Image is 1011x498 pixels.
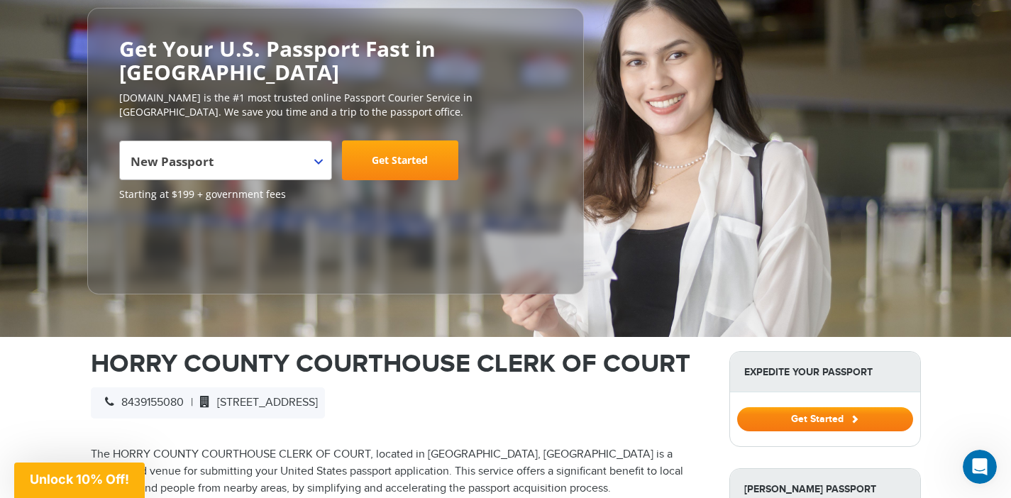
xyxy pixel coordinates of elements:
[119,209,226,280] iframe: Customer reviews powered by Trustpilot
[737,413,913,424] a: Get Started
[91,351,708,377] h1: HORRY COUNTY COURTHOUSE CLERK OF COURT
[737,407,913,431] button: Get Started
[119,37,552,84] h2: Get Your U.S. Passport Fast in [GEOGRAPHIC_DATA]
[91,387,325,419] div: |
[119,187,552,201] span: Starting at $199 + government fees
[193,396,318,409] span: [STREET_ADDRESS]
[342,140,458,180] a: Get Started
[119,91,552,119] p: [DOMAIN_NAME] is the #1 most trusted online Passport Courier Service in [GEOGRAPHIC_DATA]. We sav...
[98,396,184,409] span: 8439155080
[131,146,317,186] span: New Passport
[119,140,332,180] span: New Passport
[730,352,920,392] strong: Expedite Your Passport
[963,450,997,484] iframe: Intercom live chat
[91,446,708,497] p: The HORRY COUNTY COURTHOUSE CLERK OF COURT, located in [GEOGRAPHIC_DATA], [GEOGRAPHIC_DATA] is a ...
[30,472,129,487] span: Unlock 10% Off!
[14,463,145,498] div: Unlock 10% Off!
